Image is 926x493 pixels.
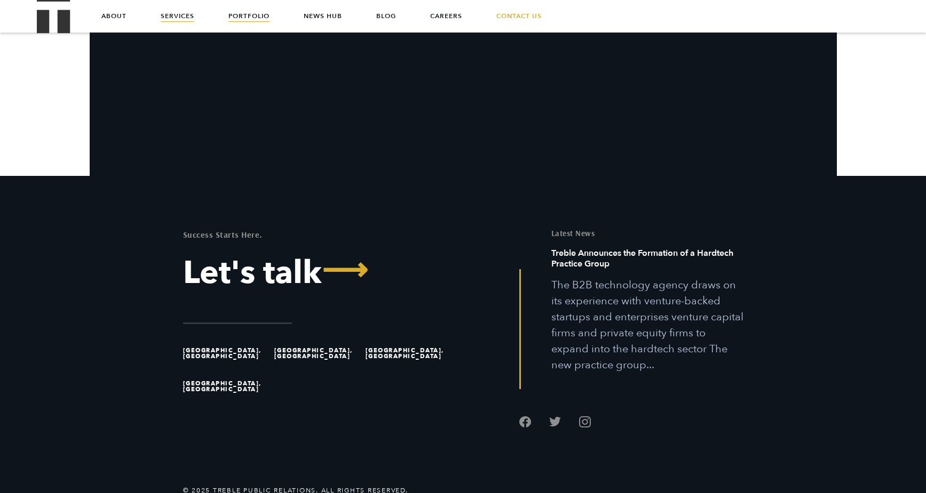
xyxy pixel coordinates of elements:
h6: Treble Announces the Formation of a Hardtech Practice Group [551,248,743,277]
li: [GEOGRAPHIC_DATA], [GEOGRAPHIC_DATA] [183,337,270,370]
a: Let's Talk [183,257,455,289]
li: [GEOGRAPHIC_DATA], [GEOGRAPHIC_DATA] [274,337,361,370]
a: Follow us on Twitter [549,416,561,427]
li: [GEOGRAPHIC_DATA], [GEOGRAPHIC_DATA] [183,370,270,403]
a: Follow us on Instagram [579,416,591,427]
p: The B2B technology agency draws on its experience with venture-backed startups and enterprises ve... [551,277,743,373]
a: Read this article [551,248,743,373]
li: [GEOGRAPHIC_DATA], [GEOGRAPHIC_DATA] [366,337,452,370]
a: Follow us on Facebook [519,416,531,427]
mark: Success Starts Here. [183,229,263,240]
span: ⟶ [322,254,368,286]
h5: Latest News [551,229,743,237]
